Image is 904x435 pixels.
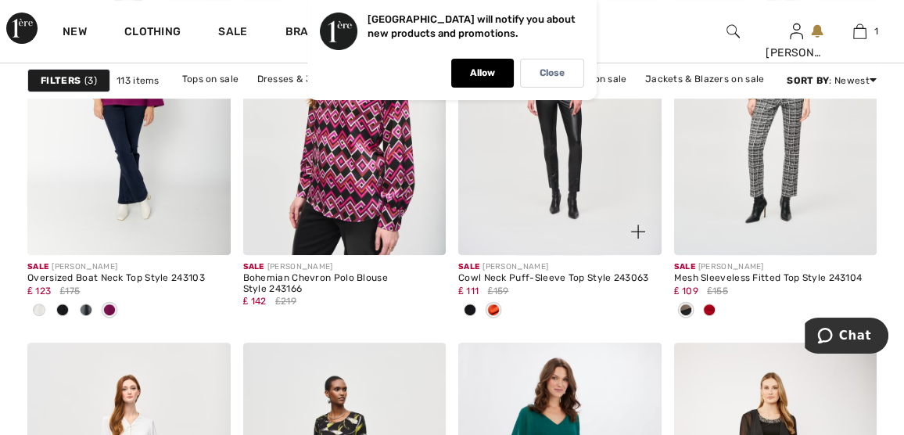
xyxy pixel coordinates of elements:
[458,262,479,271] span: Sale
[482,298,505,324] div: Lava
[243,261,447,273] div: [PERSON_NAME]
[74,298,98,324] div: Grey melange/black
[243,273,447,295] div: Bohemian Chevron Polo Blouse Style 243166
[726,22,740,41] img: search the website
[63,25,87,41] a: New
[458,298,482,324] div: Black
[27,298,51,324] div: Vanilla/Vanilla
[631,225,645,239] img: plus_v2.svg
[874,24,878,38] span: 1
[540,67,565,79] p: Close
[27,262,48,271] span: Sale
[275,294,296,308] span: ₤219
[27,273,231,284] div: Oversized Boat Neck Top Style 243103
[637,69,773,89] a: Jackets & Blazers on sale
[218,25,247,41] a: Sale
[787,74,877,88] div: : Newest
[674,262,695,271] span: Sale
[285,25,332,41] a: Brands
[124,25,181,41] a: Clothing
[98,298,121,324] div: Empress/black
[829,22,891,41] a: 1
[249,69,397,89] a: Dresses & Jumpsuits on sale
[27,286,51,297] span: ₤ 123
[470,67,495,79] p: Allow
[60,284,81,298] span: ₤175
[243,262,264,271] span: Sale
[853,22,866,41] img: My Bag
[790,22,803,41] img: My Info
[674,298,698,324] div: Black
[790,23,803,38] a: Sign In
[368,13,576,39] p: [GEOGRAPHIC_DATA] will notify you about new products and promotions.
[805,318,888,357] iframe: Opens a widget where you can chat to one of our agents
[787,75,829,86] strong: Sort By
[84,74,97,88] span: 3
[6,13,38,44] img: 1ère Avenue
[458,286,479,297] span: ₤ 111
[674,273,877,284] div: Mesh Sleeveless Fitted Top Style 243104
[51,298,74,324] div: Black/Black
[174,69,247,89] a: Tops on sale
[707,284,728,298] span: ₤155
[698,298,721,324] div: Lipstick Red 173
[458,261,662,273] div: [PERSON_NAME]
[41,74,81,88] strong: Filters
[458,273,662,284] div: Cowl Neck Puff-Sleeve Top Style 243063
[243,296,267,307] span: ₤ 142
[674,261,877,273] div: [PERSON_NAME]
[488,284,509,298] span: ₤159
[766,45,827,61] div: [PERSON_NAME]
[674,286,698,297] span: ₤ 109
[27,261,231,273] div: [PERSON_NAME]
[117,74,160,88] span: 113 items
